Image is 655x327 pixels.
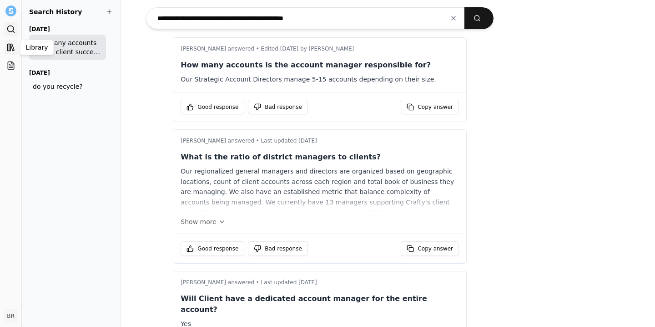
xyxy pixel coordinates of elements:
[181,293,459,315] p: Will Client have a dedicated account manager for the entire account?
[181,279,459,286] p: [PERSON_NAME] answered • Last updated [DATE]
[5,5,16,16] img: Settle
[33,82,102,91] span: do you recycle?
[197,103,238,111] span: Good response
[265,245,302,252] span: Bad response
[181,100,244,114] button: Good response
[4,22,18,36] a: Search
[248,241,308,256] button: Bad response
[265,103,302,111] span: Bad response
[418,103,453,111] span: Copy answer
[248,100,308,114] button: Bad response
[181,45,459,52] p: [PERSON_NAME] answered • Edited [DATE] by [PERSON_NAME]
[443,10,464,26] button: Clear input
[181,152,459,163] p: What is the ratio of district managers to clients?
[181,74,459,85] div: Our Strategic Account Directors manage 5-15 accounts depending on their size.
[181,166,459,212] div: Our regionalized general managers and directors are organized based on geographic locations, coun...
[20,40,54,55] div: Library
[418,245,453,252] span: Copy answer
[4,40,18,55] a: Library
[29,24,106,35] h3: [DATE]
[4,58,18,73] a: Projects
[29,7,113,16] h2: Search History
[401,241,459,256] button: Copy answer
[29,67,106,78] h3: [DATE]
[181,241,244,256] button: Good response
[33,38,102,56] span: how many accounts does a client success manager manage?
[181,60,459,71] p: How many accounts is the account manager responsible for?
[4,309,18,323] button: BR
[197,245,238,252] span: Good response
[401,100,459,114] button: Copy answer
[4,4,18,18] button: Settle
[181,137,459,144] p: [PERSON_NAME] answered • Last updated [DATE]
[181,217,459,226] button: Show more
